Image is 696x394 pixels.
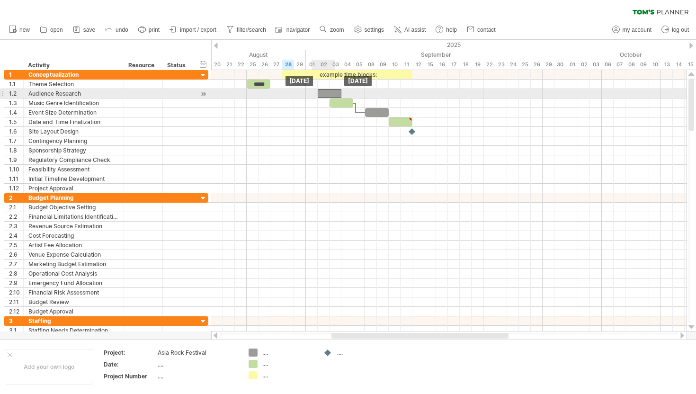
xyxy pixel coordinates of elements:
[9,316,23,325] div: 3
[9,174,23,183] div: 1.11
[28,80,119,89] div: Theme Selection
[28,89,119,98] div: Audience Research
[167,24,219,36] a: import / export
[389,60,401,70] div: Wednesday, 10 September 2025
[50,27,63,33] span: open
[28,241,119,250] div: Artist Fee Allocation
[554,60,566,70] div: Tuesday, 30 September 2025
[28,127,119,136] div: Site Layout Design
[28,117,119,126] div: Date and Time Finalization
[274,24,312,36] a: navigator
[282,60,294,70] div: Thursday, 28 August 2025
[433,24,460,36] a: help
[9,165,23,174] div: 1.10
[28,174,119,183] div: Initial Timeline Development
[286,76,313,86] div: [DATE]
[28,326,119,335] div: Staffing Needs Determination
[625,60,637,70] div: Wednesday, 8 October 2025
[649,60,661,70] div: Friday, 10 October 2025
[566,60,578,70] div: Wednesday, 1 October 2025
[330,27,344,33] span: zoom
[353,60,365,70] div: Friday, 5 September 2025
[659,24,692,36] a: log out
[28,260,119,269] div: Marketing Budget Estimation
[211,60,223,70] div: Wednesday, 20 August 2025
[9,241,23,250] div: 2.5
[341,60,353,70] div: Thursday, 4 September 2025
[352,24,387,36] a: settings
[262,360,314,368] div: ....
[237,27,266,33] span: filter/search
[9,212,23,221] div: 2.2
[259,60,270,70] div: Tuesday, 26 August 2025
[282,70,412,79] div: example time blocks:
[401,60,412,70] div: Thursday, 11 September 2025
[28,222,119,231] div: Revenue Source Estimation
[337,349,389,357] div: ....
[262,371,314,379] div: ....
[28,250,119,259] div: Venue Expense Calculation
[365,60,377,70] div: Monday, 8 September 2025
[28,193,119,202] div: Budget Planning
[9,222,23,231] div: 2.3
[28,98,119,107] div: Music Genre Identification
[5,349,93,385] div: Add your own logo
[116,27,128,33] span: undo
[104,372,156,380] div: Project Number
[199,89,208,99] div: scroll to activity
[477,27,496,33] span: contact
[9,89,23,98] div: 1.2
[28,146,119,155] div: Sponsorship Strategy
[306,50,566,60] div: September 2025
[9,260,23,269] div: 2.7
[103,24,131,36] a: undo
[136,24,162,36] a: print
[306,60,318,70] div: Monday, 1 September 2025
[180,27,216,33] span: import / export
[128,61,157,70] div: Resource
[317,24,347,36] a: zoom
[28,288,119,297] div: Financial Risk Assessment
[28,184,119,193] div: Project Approval
[223,60,235,70] div: Thursday, 21 August 2025
[412,60,424,70] div: Friday, 12 September 2025
[294,60,306,70] div: Friday, 29 August 2025
[9,117,23,126] div: 1.5
[531,60,543,70] div: Friday, 26 September 2025
[247,60,259,70] div: Monday, 25 August 2025
[672,27,689,33] span: log out
[9,203,23,212] div: 2.1
[9,136,23,145] div: 1.7
[9,184,23,193] div: 1.12
[673,60,685,70] div: Tuesday, 14 October 2025
[83,27,95,33] span: save
[9,269,23,278] div: 2.8
[28,136,119,145] div: Contingency Planning
[9,70,23,79] div: 1
[28,269,119,278] div: Operational Cost Analysis
[543,60,554,70] div: Monday, 29 September 2025
[318,60,330,70] div: Tuesday, 2 September 2025
[235,60,247,70] div: Friday, 22 August 2025
[158,349,237,357] div: Asia Rock Festival
[262,349,314,357] div: ....
[9,278,23,287] div: 2.9
[446,27,457,33] span: help
[149,27,160,33] span: print
[9,288,23,297] div: 2.10
[28,316,119,325] div: Staffing
[28,165,119,174] div: Feasibility Assessment
[28,108,119,117] div: Event Size Determination
[37,24,66,36] a: open
[578,60,590,70] div: Thursday, 2 October 2025
[637,60,649,70] div: Thursday, 9 October 2025
[9,231,23,240] div: 2.4
[270,60,282,70] div: Wednesday, 27 August 2025
[28,307,119,316] div: Budget Approval
[623,27,651,33] span: my account
[9,250,23,259] div: 2.6
[7,24,33,36] a: new
[19,27,30,33] span: new
[9,155,23,164] div: 1.9
[424,60,436,70] div: Monday, 15 September 2025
